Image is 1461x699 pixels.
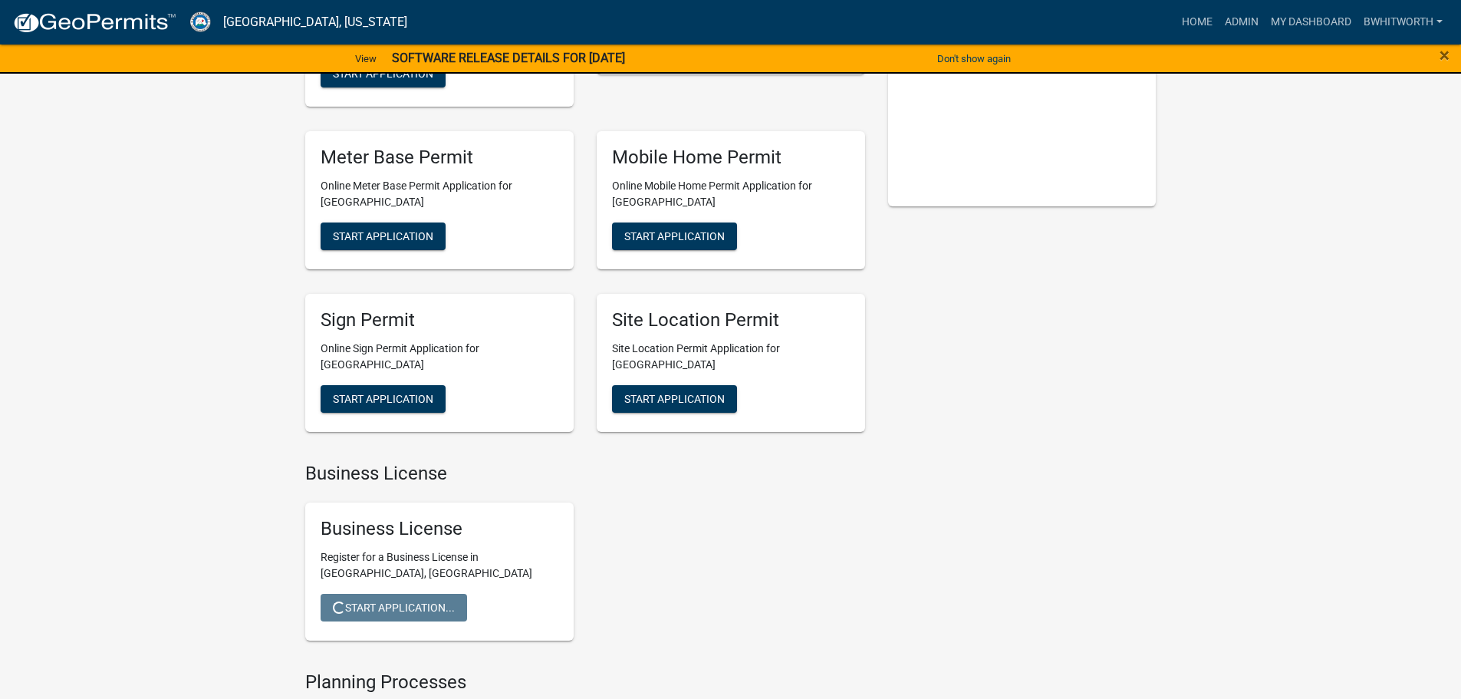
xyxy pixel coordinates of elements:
button: Start Application [612,223,737,250]
p: Online Meter Base Permit Application for [GEOGRAPHIC_DATA] [321,178,558,210]
a: BWhitworth [1357,8,1449,37]
span: Start Application [624,229,725,242]
img: Gilmer County, Georgia [189,12,211,32]
span: × [1440,45,1449,66]
span: Start Application... [333,602,455,614]
h5: Sign Permit [321,309,558,331]
p: Online Sign Permit Application for [GEOGRAPHIC_DATA] [321,341,558,373]
button: Close [1440,46,1449,64]
h5: Business License [321,518,558,540]
p: Register for a Business License in [GEOGRAPHIC_DATA], [GEOGRAPHIC_DATA] [321,549,558,582]
span: Start Application [333,392,433,404]
span: Start Application [333,229,433,242]
a: My Dashboard [1265,8,1357,37]
a: View [349,46,383,71]
a: Home [1176,8,1219,37]
span: Start Application [624,392,725,404]
button: Start Application... [321,594,467,622]
a: [GEOGRAPHIC_DATA], [US_STATE] [223,9,407,35]
button: Start Application [321,385,446,413]
h5: Site Location Permit [612,309,850,331]
button: Start Application [612,385,737,413]
p: Site Location Permit Application for [GEOGRAPHIC_DATA] [612,341,850,373]
h4: Planning Processes [305,671,865,694]
h5: Meter Base Permit [321,147,558,169]
button: Start Application [321,223,446,250]
span: Start Application [333,68,433,80]
h5: Mobile Home Permit [612,147,850,169]
button: Don't show again [931,46,1017,71]
p: Online Mobile Home Permit Application for [GEOGRAPHIC_DATA] [612,178,850,210]
strong: SOFTWARE RELEASE DETAILS FOR [DATE] [392,51,625,65]
h4: Business License [305,463,865,485]
a: Admin [1219,8,1265,37]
